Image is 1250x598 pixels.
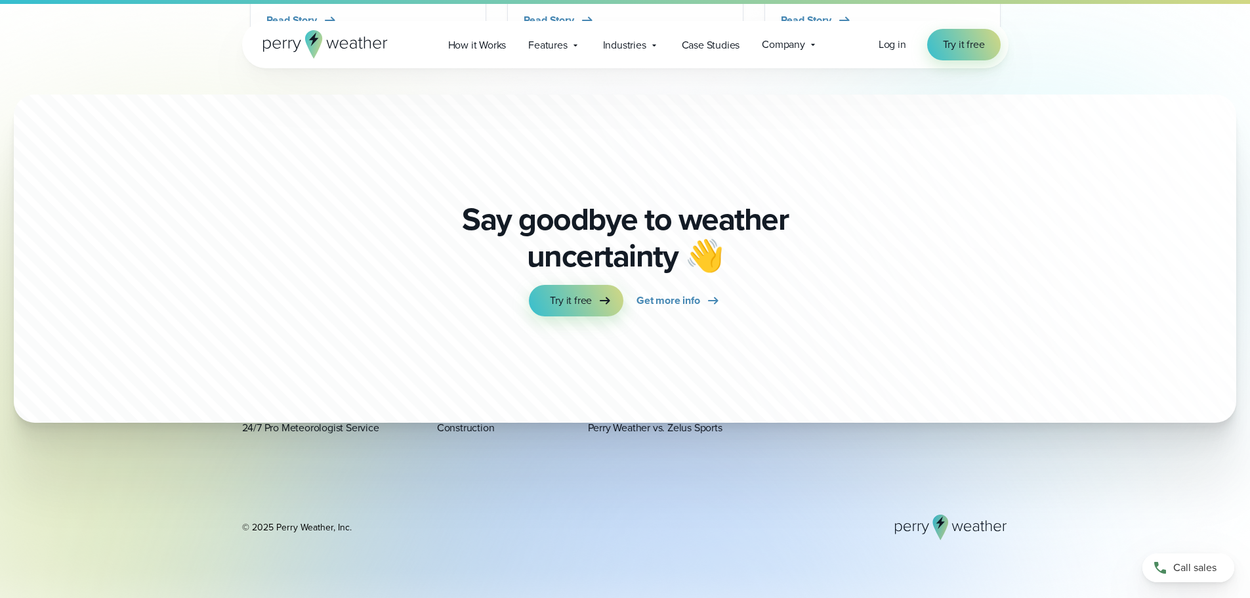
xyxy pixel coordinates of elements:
[242,419,379,435] a: 24/7 Pro Meteorologist Service
[457,201,793,274] p: Say goodbye to weather uncertainty 👋
[1142,553,1234,582] a: Call sales
[524,12,595,28] button: Read Story
[266,12,317,28] span: Read Story
[603,37,646,53] span: Industries
[242,521,352,534] div: © 2025 Perry Weather, Inc.
[588,419,722,435] a: Perry Weather vs. Zelus Sports
[437,419,495,435] a: Construction
[781,12,831,28] span: Read Story
[528,37,567,53] span: Features
[550,293,592,309] span: Try it free
[266,12,338,28] button: Read Story
[781,12,852,28] button: Read Story
[762,37,805,53] span: Company
[524,12,574,28] span: Read Story
[529,285,623,316] a: Try it free
[682,37,740,53] span: Case Studies
[1173,560,1217,576] span: Call sales
[437,32,518,58] a: How it Works
[943,37,985,53] span: Try it free
[636,293,699,309] span: Get more info
[636,285,720,316] a: Get more info
[879,37,906,53] a: Log in
[448,37,507,53] span: How it Works
[671,32,751,58] a: Case Studies
[927,29,1001,60] a: Try it free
